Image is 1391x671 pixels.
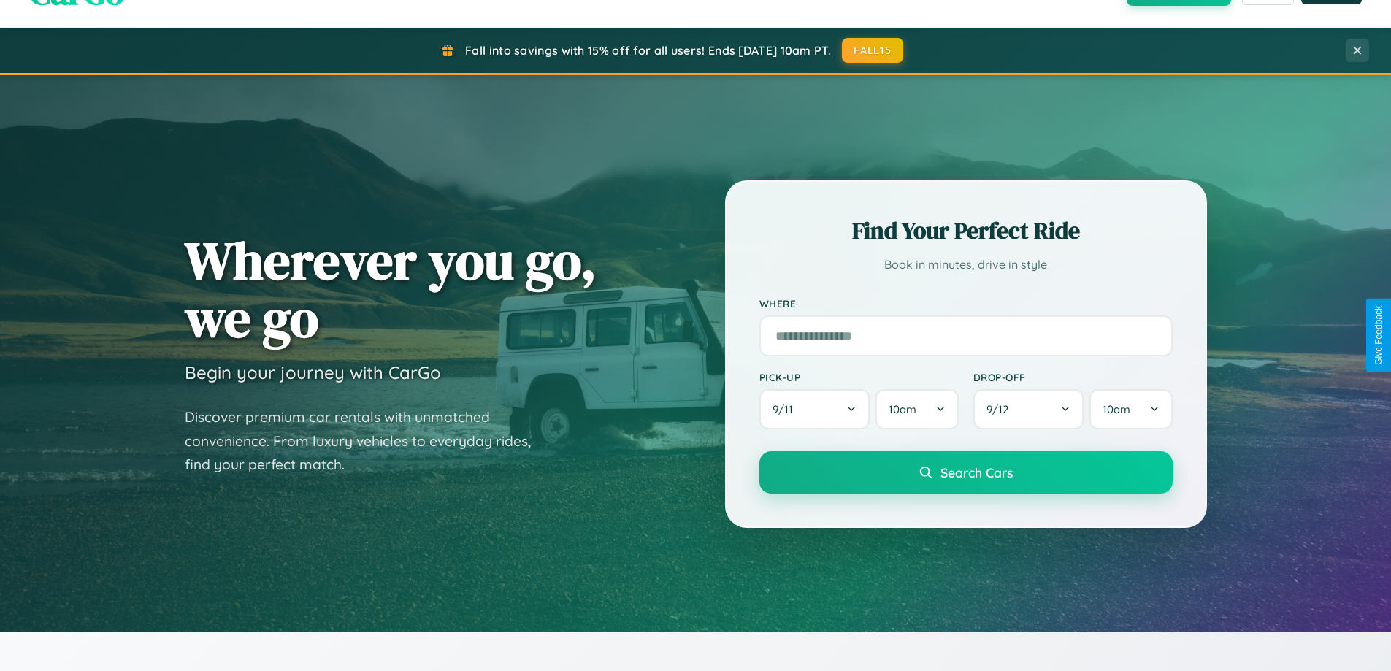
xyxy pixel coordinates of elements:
h3: Begin your journey with CarGo [185,361,441,383]
p: Book in minutes, drive in style [759,254,1173,275]
button: 9/11 [759,389,870,429]
h1: Wherever you go, we go [185,231,597,347]
label: Where [759,297,1173,310]
span: Search Cars [940,464,1013,480]
button: 9/12 [973,389,1084,429]
button: Search Cars [759,451,1173,494]
span: 9 / 11 [773,402,800,416]
span: 9 / 12 [986,402,1016,416]
div: Give Feedback [1373,306,1384,365]
label: Drop-off [973,371,1173,383]
span: Fall into savings with 15% off for all users! Ends [DATE] 10am PT. [465,43,831,58]
button: 10am [875,389,958,429]
p: Discover premium car rentals with unmatched convenience. From luxury vehicles to everyday rides, ... [185,405,550,477]
label: Pick-up [759,371,959,383]
h2: Find Your Perfect Ride [759,215,1173,247]
span: 10am [889,402,916,416]
button: FALL15 [842,38,903,63]
span: 10am [1103,402,1130,416]
button: 10am [1089,389,1172,429]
